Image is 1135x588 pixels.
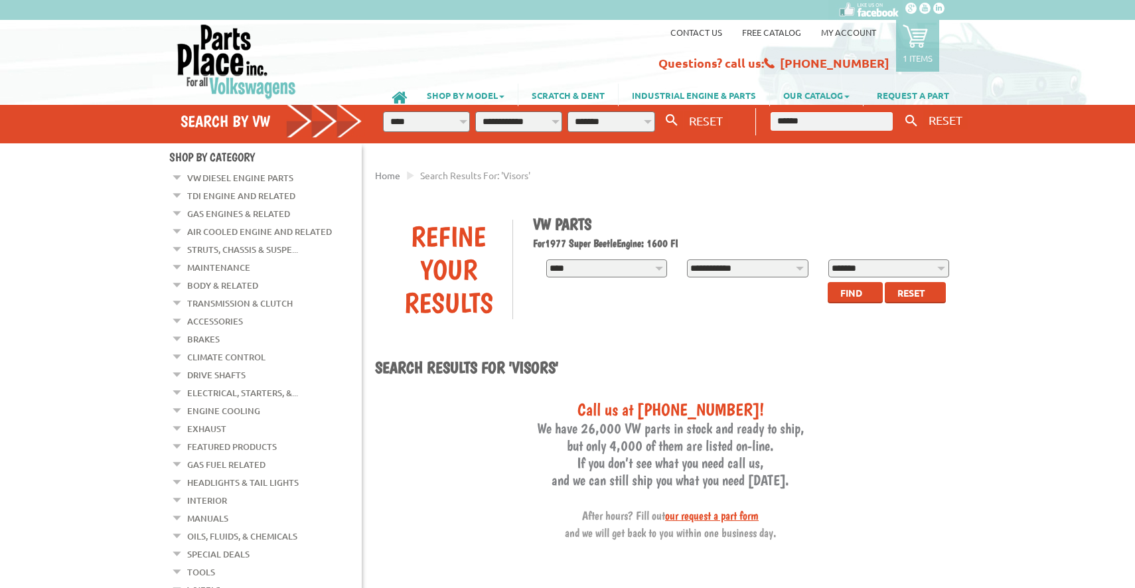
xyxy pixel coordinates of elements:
a: 1 items [896,20,939,72]
a: Home [375,169,400,181]
span: Search results for: 'visors' [420,169,530,181]
a: Special Deals [187,546,250,563]
h4: Shop By Category [169,150,362,164]
a: Gas Engines & Related [187,205,290,222]
span: RESET [929,113,962,127]
a: Featured Products [187,438,277,455]
a: Contact us [670,27,722,38]
a: Accessories [187,313,243,330]
a: REQUEST A PART [864,84,962,106]
h1: Search results for 'visors' [375,358,966,379]
p: 1 items [903,52,933,64]
a: Gas Fuel Related [187,456,265,473]
a: TDI Engine and Related [187,187,295,204]
a: Maintenance [187,259,250,276]
button: Find [828,282,883,303]
span: Find [840,287,862,299]
h1: VW Parts [533,214,956,234]
h4: Search by VW [181,111,362,131]
a: Brakes [187,331,220,348]
a: Engine Cooling [187,402,260,419]
a: Exhaust [187,420,226,437]
a: Tools [187,563,215,581]
button: RESET [923,110,968,129]
a: Electrical, Starters, &... [187,384,298,402]
a: SCRATCH & DENT [518,84,618,106]
a: Headlights & Tail Lights [187,474,299,491]
a: Struts, Chassis & Suspe... [187,241,298,258]
span: Engine: 1600 FI [617,237,678,250]
h3: We have 26,000 VW parts in stock and ready to ship, but only 4,000 of them are listed on-line. If... [375,399,966,540]
a: SHOP BY MODEL [414,84,518,106]
a: Air Cooled Engine and Related [187,223,332,240]
a: Oils, Fluids, & Chemicals [187,528,297,545]
span: After hours? Fill out and we will get back to you within one business day. [565,508,777,540]
button: Keyword Search [901,110,921,132]
a: Transmission & Clutch [187,295,293,312]
span: Reset [897,287,925,299]
a: Climate Control [187,348,265,366]
a: Drive Shafts [187,366,246,384]
a: My Account [821,27,876,38]
a: INDUSTRIAL ENGINE & PARTS [619,84,769,106]
img: Parts Place Inc! [176,23,297,100]
a: Free Catalog [742,27,801,38]
div: Refine Your Results [385,220,512,319]
a: our request a part form [665,508,759,522]
a: OUR CATALOG [770,84,863,106]
button: Reset [885,282,946,303]
a: Interior [187,492,227,509]
a: Body & Related [187,277,258,294]
h2: 1977 Super Beetle [533,237,956,250]
span: RESET [689,113,723,127]
a: Manuals [187,510,228,527]
a: VW Diesel Engine Parts [187,169,293,186]
span: For [533,237,545,250]
button: RESET [684,111,728,130]
button: Search By VW... [660,111,683,130]
span: Call us at [PHONE_NUMBER]! [577,399,764,419]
